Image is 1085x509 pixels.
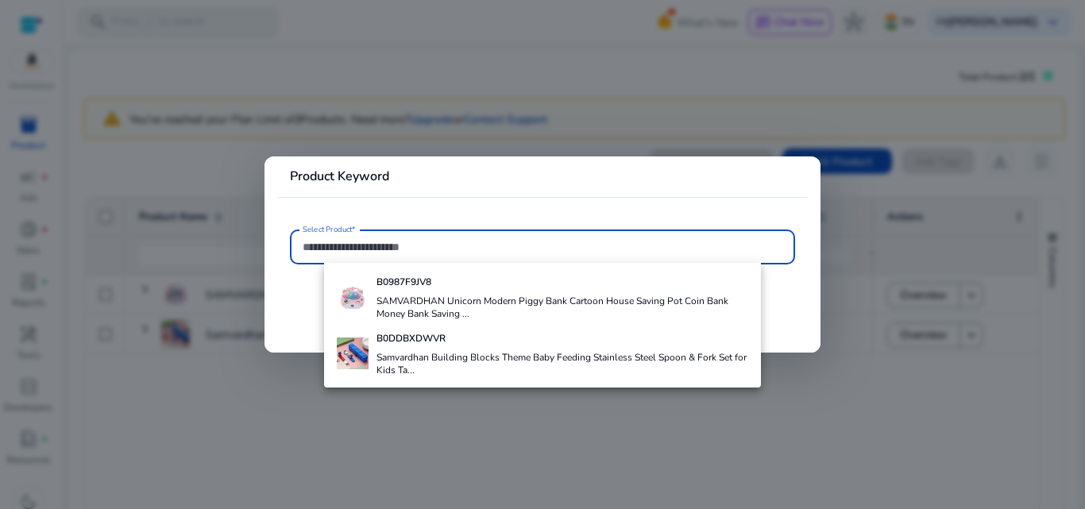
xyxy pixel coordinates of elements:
[376,276,431,288] b: B0987F9JV8
[337,337,369,369] img: 51bJiqFHaSL._SS100_.jpg
[376,351,749,376] h4: Samvardhan Building Blocks Theme Baby Feeding Stainless Steel Spoon & Fork Set for Kids Ta...
[376,295,749,320] h4: SAMVARDHAN Unicorn Modern Piggy Bank Cartoon House Saving Pot Coin Bank Money Bank Saving ...
[376,332,446,345] b: B0DDBXDWVR
[303,224,356,235] mat-label: Select Product*
[290,168,389,185] b: Product Keyword
[337,282,369,314] img: 413sGZOQqqS._SS100_.jpg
